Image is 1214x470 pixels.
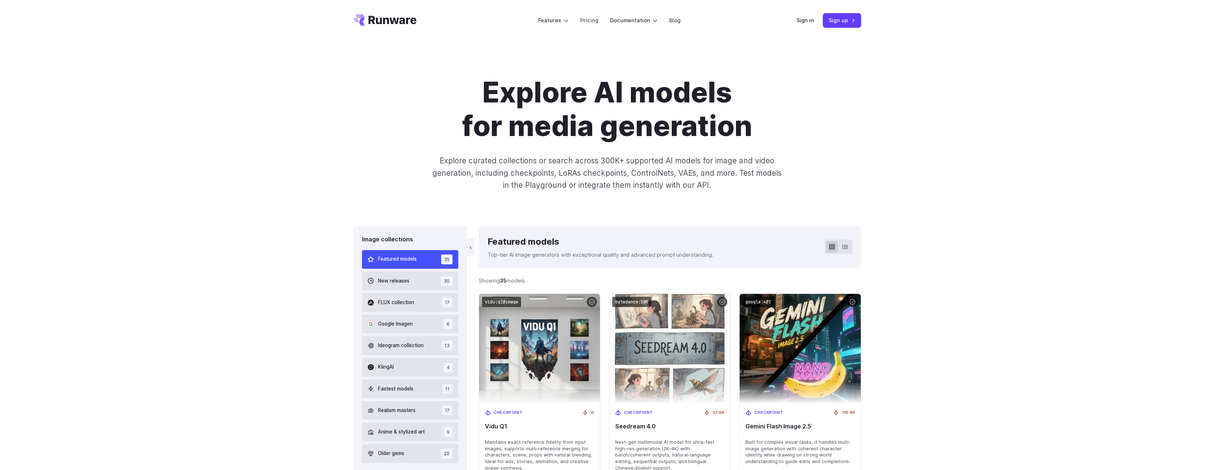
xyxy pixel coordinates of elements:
[362,293,459,312] button: FLUX collection 17
[442,341,452,350] span: 13
[378,450,404,458] span: Older gems
[442,405,452,415] span: 17
[441,276,452,286] span: 30
[442,384,452,394] span: 11
[754,409,783,416] span: Checkpoint
[740,294,860,404] img: Gemini Flash Image 2.5
[378,385,413,393] span: Fastest models
[362,235,459,244] div: Image collections
[743,297,774,307] code: google:4@1
[362,380,459,398] button: Fastest models 11
[362,272,459,290] button: New releases 30
[362,250,459,269] button: Featured models 35
[378,299,414,307] span: FLUX collection
[362,358,459,377] button: KlingAI 4
[353,14,417,26] a: Go to /
[842,409,855,416] span: 116.4K
[378,320,413,328] span: Google Imagen
[482,297,521,307] code: vidu:q1@image
[362,315,459,333] button: Google Imagen 6
[591,409,594,416] span: 0
[378,342,424,350] span: Ideogram collection
[444,319,452,329] span: 6
[823,13,861,27] a: Sign up
[404,76,810,143] h1: Explore AI models for media generation
[378,255,417,263] span: Featured models
[485,423,594,430] span: Vidu Q1
[429,155,785,191] p: Explore curated collections or search across 300K+ supported AI models for image and video genera...
[362,444,459,463] button: Older gems 20
[612,297,651,307] code: bytedance:5@0
[745,439,855,465] span: Built for complex visual tasks, it handles multi-image generation with coherent character identit...
[441,255,452,264] span: 35
[479,276,525,285] div: Showing models
[467,238,474,256] button: ‹
[487,250,713,259] p: Top-tier AI image generators with exceptional quality and advanced prompt understanding.
[444,362,452,372] span: 4
[745,423,855,430] span: Gemini Flash Image 2.5
[444,427,452,437] span: 9
[378,363,394,371] span: KlingAI
[441,448,452,458] span: 20
[378,407,416,415] span: Realism masters
[487,235,713,249] div: Featured models
[362,336,459,355] button: Ideogram collection 13
[609,294,730,404] img: Seedream 4.0
[713,409,724,416] span: 32.6K
[442,298,452,307] span: 17
[479,294,600,404] img: Vidu Q1
[362,401,459,420] button: Realism masters 17
[797,16,814,24] a: Sign in
[538,16,569,24] label: Features
[500,277,506,284] strong: 35
[610,16,658,24] label: Documentation
[494,409,523,416] span: Checkpoint
[362,423,459,441] button: Anime & stylized art 9
[615,423,724,430] span: Seedream 4.0
[624,409,653,416] span: Checkpoint
[580,16,598,24] a: Pricing
[378,428,425,436] span: Anime & stylized art
[378,277,409,285] span: New releases
[669,16,681,24] a: Blog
